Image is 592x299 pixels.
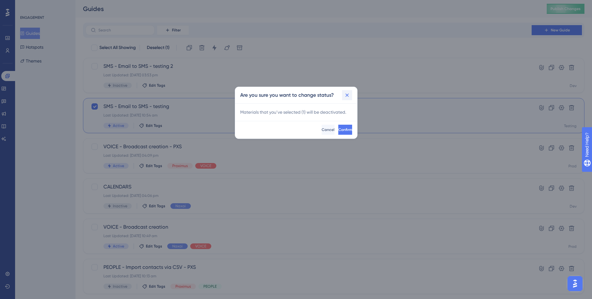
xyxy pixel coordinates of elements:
span: Need Help? [15,2,39,9]
h2: Are you sure you want to change status? [240,91,334,99]
iframe: UserGuiding AI Assistant Launcher [566,274,584,293]
span: Materials that you’ve selected ( 1 ) will be de activated. [240,110,346,115]
span: Cancel [322,127,335,132]
span: Confirm [338,127,352,132]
